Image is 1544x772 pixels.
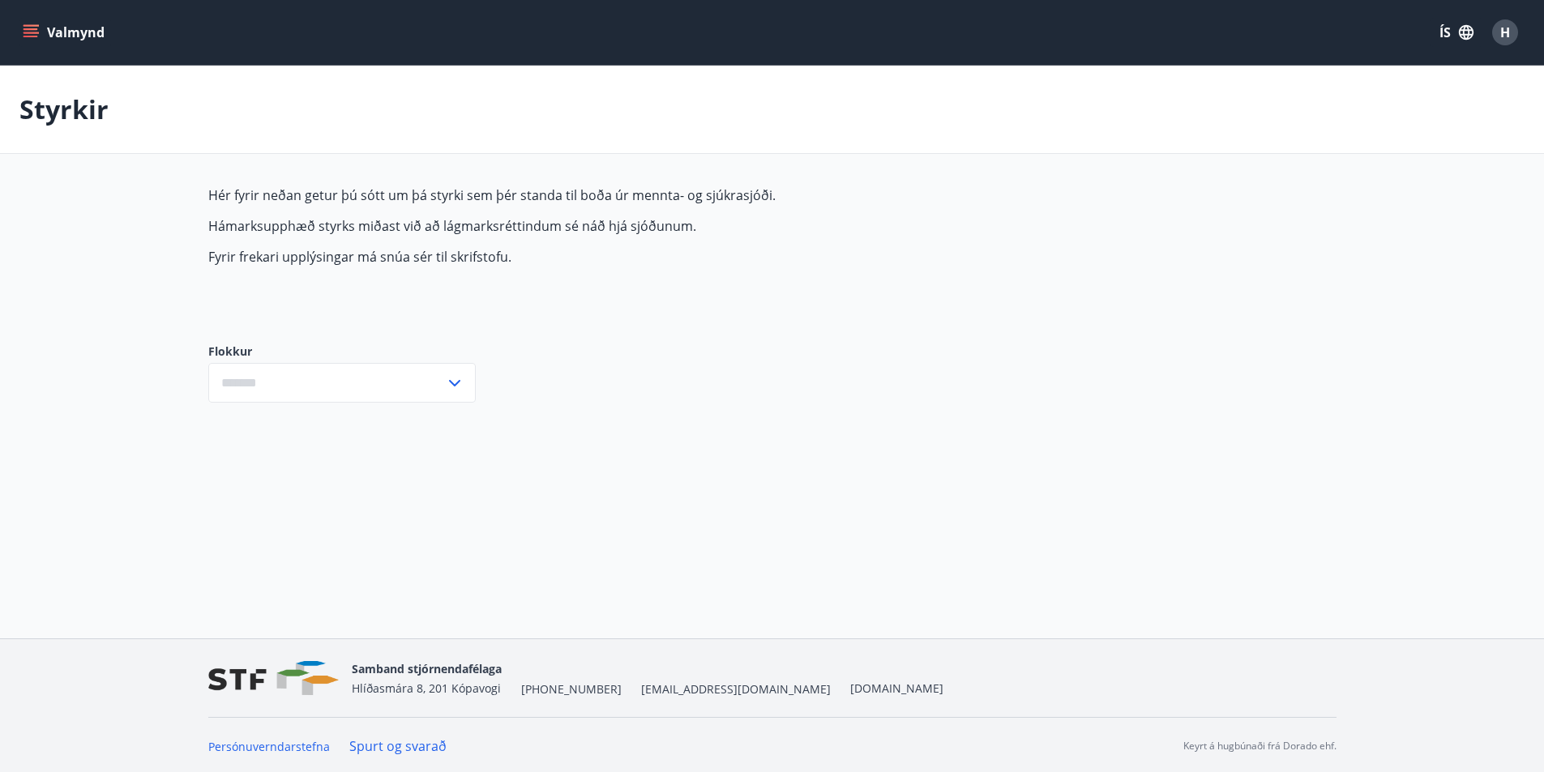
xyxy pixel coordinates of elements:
a: Spurt og svarað [349,737,447,755]
a: [DOMAIN_NAME] [850,680,943,696]
span: Hlíðasmára 8, 201 Kópavogi [352,680,501,696]
button: H [1486,13,1525,52]
p: Hér fyrir neðan getur þú sótt um þá styrki sem þér standa til boða úr mennta- og sjúkrasjóði. [208,186,973,204]
span: [PHONE_NUMBER] [521,681,622,697]
label: Flokkur [208,343,476,360]
button: menu [19,18,111,47]
img: vjCaq2fThgY3EUYqSgpjEiBg6WP39ov69hlhuPVN.png [208,661,339,696]
a: Persónuverndarstefna [208,739,330,754]
span: H [1500,23,1510,41]
span: Samband stjórnendafélaga [352,661,502,676]
span: [EMAIL_ADDRESS][DOMAIN_NAME] [641,681,831,697]
p: Keyrt á hugbúnaði frá Dorado ehf. [1183,739,1337,753]
p: Fyrir frekari upplýsingar má snúa sér til skrifstofu. [208,248,973,266]
p: Hámarksupphæð styrks miðast við að lágmarksréttindum sé náð hjá sjóðunum. [208,217,973,235]
button: ÍS [1431,18,1482,47]
p: Styrkir [19,92,109,127]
